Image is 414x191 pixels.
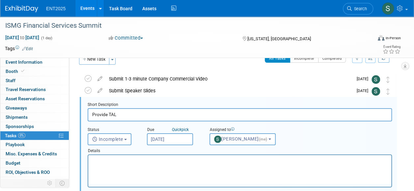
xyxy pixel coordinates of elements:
img: Stephanie Silva [372,75,380,84]
span: Giveaways [6,105,27,111]
div: Due [147,127,200,133]
a: Asset Reservations [0,94,69,103]
iframe: Rich Text Area [88,155,391,184]
span: Incomplete [92,137,123,142]
a: Edit [22,47,33,51]
span: Booth [6,69,26,74]
span: [US_STATE], [GEOGRAPHIC_DATA] [247,36,311,41]
button: New Task [79,54,109,65]
div: Event Format [343,34,401,44]
span: (1 day) [41,36,52,40]
span: [DATE] [DATE] [5,35,40,41]
a: Giveaways [0,104,69,112]
span: Travel Reservations [6,87,46,92]
span: Tasks [5,133,25,138]
a: Budget [0,159,69,168]
button: Incomplete [290,54,318,63]
img: Format-Inperson.png [378,35,384,41]
img: Stephanie Silva [372,87,380,96]
a: Search [343,3,373,15]
div: Submit Speaker Slides [106,85,353,96]
a: edit [94,76,106,82]
div: Submit 1-3 minute Company Commercial Video [106,73,353,84]
button: Completed [318,54,346,63]
a: ROI, Objectives & ROO [0,168,69,177]
button: Committed [106,35,146,42]
td: Toggle Event Tabs [56,179,69,187]
img: Stephanie Silva [382,2,394,15]
span: Search [352,6,367,11]
span: [DATE] [357,77,372,81]
a: Sponsorships [0,122,69,131]
span: 0% [18,133,25,138]
div: Short Description [88,102,392,108]
span: ROI, Objectives & ROO [6,170,50,175]
span: Asset Reservations [6,96,45,101]
span: Playbook [6,142,25,147]
span: Staff [6,78,15,83]
div: Status [88,127,137,133]
a: Attachments [0,177,69,186]
img: ExhibitDay [5,6,38,12]
div: ISMG Financial Services Summit [3,20,367,32]
span: Event Information [6,59,42,65]
a: Travel Reservations [0,85,69,94]
input: Name of task or a short description [88,108,392,121]
div: Details [88,145,392,154]
a: Event Information [0,58,69,67]
span: Budget [6,160,20,166]
a: edit [94,88,106,94]
span: (me) [259,137,267,142]
span: Shipments [6,114,28,120]
div: Assigned to [209,127,278,133]
td: Personalize Event Tab Strip [44,179,56,187]
td: Tags [5,45,33,52]
a: Playbook [0,140,69,149]
span: Sponsorships [6,124,34,129]
button: Incomplete [88,133,131,145]
button: All Tasks [265,54,290,63]
span: [PERSON_NAME] [214,136,268,142]
i: Move task [386,77,390,83]
a: Tasks0% [0,131,69,140]
div: Event Rating [383,45,400,48]
span: Misc. Expenses & Credits [6,151,57,156]
a: Misc. Expenses & Credits [0,149,69,158]
span: Attachments [6,179,32,184]
i: Booth reservation complete [21,69,24,73]
a: Shipments [0,113,69,122]
i: Quick [172,127,181,132]
span: to [19,35,25,40]
input: Due Date [147,133,193,145]
span: [DATE] [357,88,372,93]
a: Staff [0,76,69,85]
span: ENT2025 [46,6,66,11]
div: In-Person [385,36,401,41]
a: Booth [0,67,69,76]
i: Move task [386,88,390,95]
a: Quickpick [171,127,190,132]
a: Refresh [378,54,389,63]
button: [PERSON_NAME](me) [209,133,276,145]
